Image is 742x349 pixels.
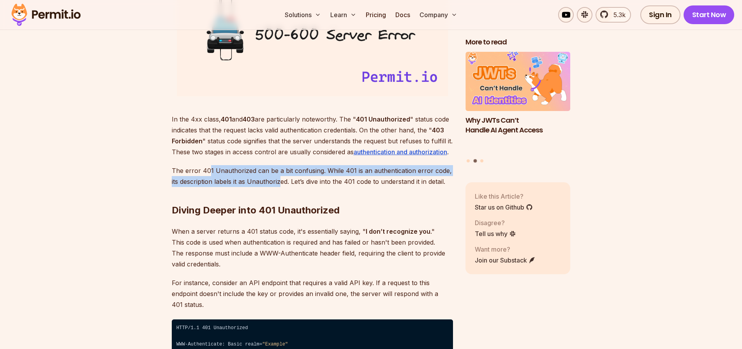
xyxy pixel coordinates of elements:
[475,255,536,264] a: Join our Substack
[684,5,735,24] a: Start Now
[172,126,444,145] strong: 403 Forbidden
[172,114,453,157] p: In the 4xx class, and are particularly noteworthy. The " " status code indicates that the request...
[262,342,288,347] span: "Example"
[282,7,324,23] button: Solutions
[475,229,516,238] a: Tell us why
[475,218,516,227] p: Disagree?
[609,10,626,19] span: 5.3k
[416,7,460,23] button: Company
[480,159,483,162] button: Go to slide 3
[172,277,453,310] p: For instance, consider an API endpoint that requires a valid API key. If a request to this endpoi...
[327,7,360,23] button: Learn
[473,159,477,162] button: Go to slide 2
[596,7,631,23] a: 5.3k
[354,148,447,156] a: authentication and authorization
[475,244,536,254] p: Want more?
[363,7,389,23] a: Pricing
[465,115,571,135] h3: Why JWTs Can’t Handle AI Agent Access
[465,52,571,111] img: Why JWTs Can’t Handle AI Agent Access
[356,115,410,123] strong: 401 Unauthorized
[640,5,680,24] a: Sign In
[172,173,453,217] h2: Diving Deeper into 401 Unauthorized
[172,165,453,187] p: The error 401 Unauthorized can be a bit confusing. While 401 is an authentication error code, its...
[475,202,533,212] a: Star us on Github
[172,226,453,270] p: When a server returns a 401 status code, it's essentially saying, " ." This code is used when aut...
[467,159,470,162] button: Go to slide 1
[475,191,533,201] p: Like this Article?
[366,227,430,235] strong: I don’t recognize you
[8,2,84,28] img: Permit logo
[392,7,413,23] a: Docs
[465,37,571,47] h2: More to read
[243,115,255,123] strong: 403
[465,52,571,154] li: 2 of 3
[465,52,571,154] a: Why JWTs Can’t Handle AI Agent AccessWhy JWTs Can’t Handle AI Agent Access
[465,52,571,164] div: Posts
[221,115,232,123] strong: 401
